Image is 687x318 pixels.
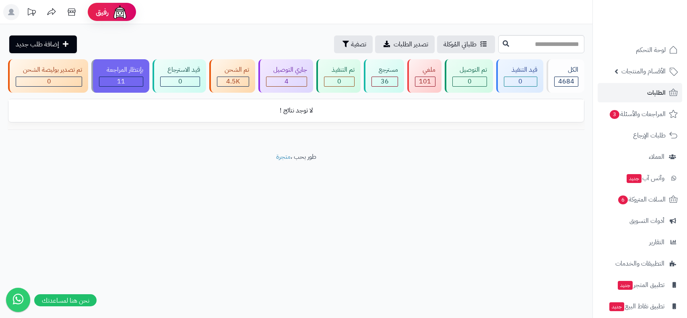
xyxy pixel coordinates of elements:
[649,237,664,248] span: التقارير
[324,77,354,86] div: 0
[598,126,682,145] a: طلبات الإرجاع
[406,59,443,93] a: ملغي 101
[598,275,682,295] a: تطبيق المتجرجديد
[21,4,41,22] a: تحديثات المنصة
[618,195,628,204] span: 6
[647,87,666,98] span: الطلبات
[16,39,59,49] span: إضافة طلب جديد
[415,65,435,75] div: ملغي
[6,59,90,93] a: تم تصدير بوليصة الشحن 0
[276,152,291,162] a: متجرة
[226,77,240,86] span: 4.5K
[615,258,664,269] span: التطبيقات والخدمات
[632,23,679,39] img: logo-2.png
[598,83,682,102] a: الطلبات
[9,35,77,53] a: إضافة طلب جديد
[598,190,682,209] a: السلات المتروكة6
[266,65,307,75] div: جاري التوصيل
[257,59,315,93] a: جاري التوصيل 4
[217,77,248,86] div: 4531
[419,77,431,86] span: 101
[598,40,682,60] a: لوحة التحكم
[609,301,664,312] span: تطبيق نقاط البيع
[518,77,522,86] span: 0
[8,100,584,122] td: لا توجد نتائج !
[334,35,373,53] button: تصفية
[217,65,249,75] div: تم الشحن
[324,65,354,75] div: تم التنفيذ
[415,77,435,86] div: 101
[598,233,682,252] a: التقارير
[617,279,664,291] span: تطبيق المتجر
[117,77,125,86] span: 11
[610,110,619,119] span: 3
[629,215,664,227] span: أدوات التسويق
[609,302,624,311] span: جديد
[371,65,398,75] div: مسترجع
[452,65,487,75] div: تم التوصيل
[315,59,362,93] a: تم التنفيذ 0
[16,65,82,75] div: تم تصدير بوليصة الشحن
[617,194,666,205] span: السلات المتروكة
[160,65,200,75] div: قيد الاسترجاع
[96,7,109,17] span: رفيق
[151,59,208,93] a: قيد الاسترجاع 0
[178,77,182,86] span: 0
[609,108,666,120] span: المراجعات والأسئلة
[598,104,682,124] a: المراجعات والأسئلة3
[362,59,406,93] a: مسترجع 36
[90,59,151,93] a: بإنتظار المراجعة 11
[504,77,536,86] div: 0
[372,77,398,86] div: 36
[394,39,428,49] span: تصدير الطلبات
[337,77,341,86] span: 0
[636,44,666,56] span: لوحة التحكم
[554,65,578,75] div: الكل
[161,77,200,86] div: 0
[375,35,435,53] a: تصدير الطلبات
[468,77,472,86] span: 0
[621,66,666,77] span: الأقسام والمنتجات
[627,174,642,183] span: جديد
[437,35,495,53] a: طلباتي المُوكلة
[266,77,307,86] div: 4
[351,39,366,49] span: تصفية
[99,77,142,86] div: 11
[598,147,682,166] a: العملاء
[633,130,666,141] span: طلبات الإرجاع
[16,77,82,86] div: 0
[453,77,487,86] div: 0
[381,77,389,86] span: 36
[598,211,682,231] a: أدوات التسويق
[47,77,51,86] span: 0
[598,168,682,188] a: وآتس آبجديد
[618,281,633,290] span: جديد
[444,39,477,49] span: طلباتي المُوكلة
[285,77,289,86] span: 4
[558,77,574,86] span: 4684
[649,151,664,162] span: العملاء
[208,59,256,93] a: تم الشحن 4.5K
[598,254,682,273] a: التطبيقات والخدمات
[443,59,495,93] a: تم التوصيل 0
[504,65,537,75] div: قيد التنفيذ
[598,297,682,316] a: تطبيق نقاط البيعجديد
[545,59,586,93] a: الكل4684
[112,4,128,20] img: ai-face.png
[99,65,143,75] div: بإنتظار المراجعة
[626,173,664,184] span: وآتس آب
[495,59,545,93] a: قيد التنفيذ 0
